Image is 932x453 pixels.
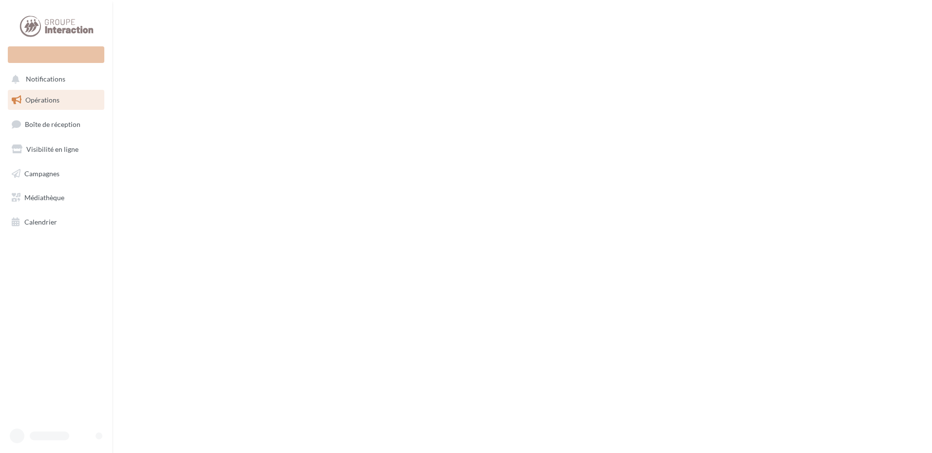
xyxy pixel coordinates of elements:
[6,139,106,160] a: Visibilité en ligne
[24,169,59,177] span: Campagnes
[24,218,57,226] span: Calendrier
[6,90,106,110] a: Opérations
[26,145,78,153] span: Visibilité en ligne
[25,120,80,128] span: Boîte de réception
[6,212,106,232] a: Calendrier
[24,193,64,202] span: Médiathèque
[8,46,104,63] div: Nouvelle campagne
[26,75,65,83] span: Notifications
[6,114,106,135] a: Boîte de réception
[6,187,106,208] a: Médiathèque
[6,164,106,184] a: Campagnes
[25,96,59,104] span: Opérations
